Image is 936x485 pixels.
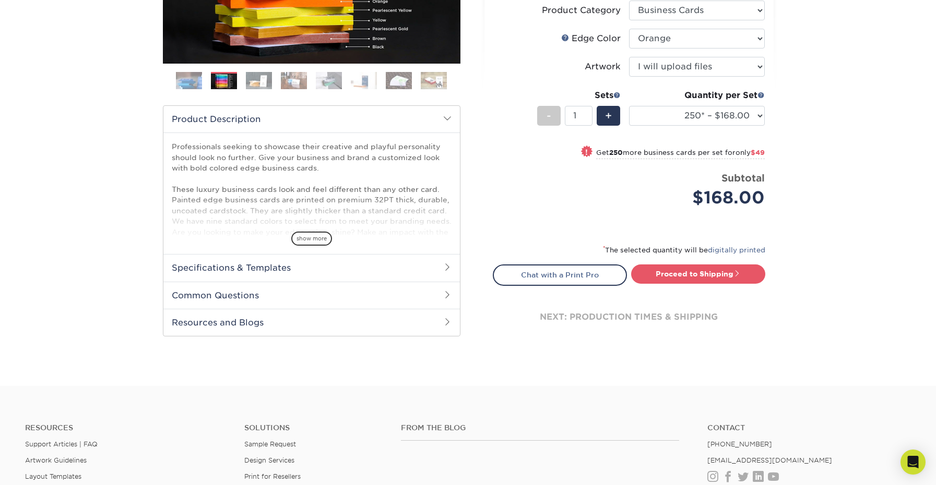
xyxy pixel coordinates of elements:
[603,246,765,254] small: The selected quantity will be
[631,264,765,283] a: Proceed to Shipping
[542,4,621,17] div: Product Category
[176,68,202,94] img: Business Cards 01
[561,32,621,45] div: Edge Color
[721,172,765,184] strong: Subtotal
[244,472,301,480] a: Print for Resellers
[609,149,623,156] strong: 250
[244,423,385,432] h4: Solutions
[585,147,588,157] span: !
[281,71,307,90] img: Business Cards 04
[163,309,460,336] h2: Resources and Blogs
[25,423,229,432] h4: Resources
[629,89,765,102] div: Quantity per Set
[537,89,621,102] div: Sets
[493,286,765,348] div: next: production times & shipping
[605,108,612,124] span: +
[244,440,296,448] a: Sample Request
[707,456,832,464] a: [EMAIL_ADDRESS][DOMAIN_NAME]
[25,440,98,448] a: Support Articles | FAQ
[751,149,765,156] span: $49
[493,264,627,285] a: Chat with a Print Pro
[211,74,237,90] img: Business Cards 02
[244,456,294,464] a: Design Services
[547,108,551,124] span: -
[596,149,765,159] small: Get more business cards per set for
[172,141,452,343] p: Professionals seeking to showcase their creative and playful personality should look no further. ...
[901,450,926,475] div: Open Intercom Messenger
[246,71,272,90] img: Business Cards 03
[291,232,332,246] span: show more
[707,423,911,432] a: Contact
[708,246,765,254] a: digitally printed
[585,60,621,73] div: Artwork
[386,71,412,90] img: Business Cards 07
[163,282,460,309] h2: Common Questions
[163,106,460,132] h2: Product Description
[163,254,460,281] h2: Specifications & Templates
[401,423,680,432] h4: From the Blog
[316,71,342,90] img: Business Cards 05
[351,71,377,90] img: Business Cards 06
[637,185,765,210] div: $168.00
[421,71,447,90] img: Business Cards 08
[707,440,772,448] a: [PHONE_NUMBER]
[736,149,765,156] span: only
